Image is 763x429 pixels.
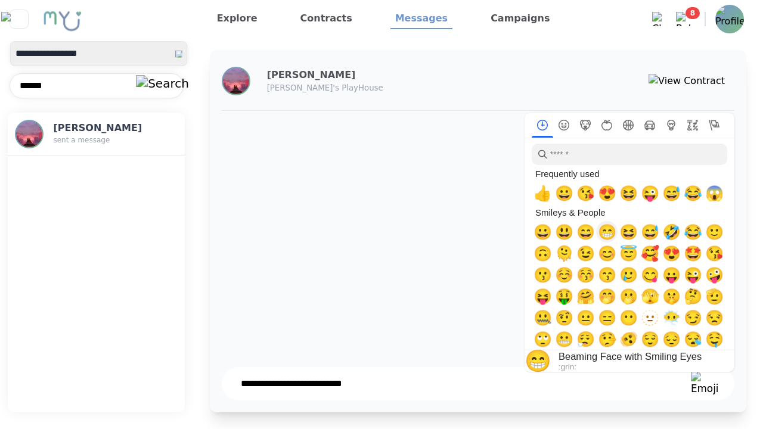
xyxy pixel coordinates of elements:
[691,371,719,396] img: Emoji
[53,135,150,145] p: sent a message
[267,68,490,82] h3: [PERSON_NAME]
[652,12,666,26] img: Chat
[53,121,150,135] h3: [PERSON_NAME]
[8,113,185,156] button: Profile[PERSON_NAME]sent a message
[16,121,42,147] img: Profile
[1,12,36,26] img: Close sidebar
[212,9,262,29] a: Explore
[136,75,189,93] img: Search
[715,5,744,33] img: Profile
[486,9,554,29] a: Campaigns
[686,7,700,19] span: 8
[223,68,249,94] img: Profile
[390,9,452,29] a: Messages
[676,12,690,26] img: Bell
[296,9,357,29] a: Contracts
[649,74,725,88] img: View Contract
[267,82,490,94] p: [PERSON_NAME]'s PlayHouse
